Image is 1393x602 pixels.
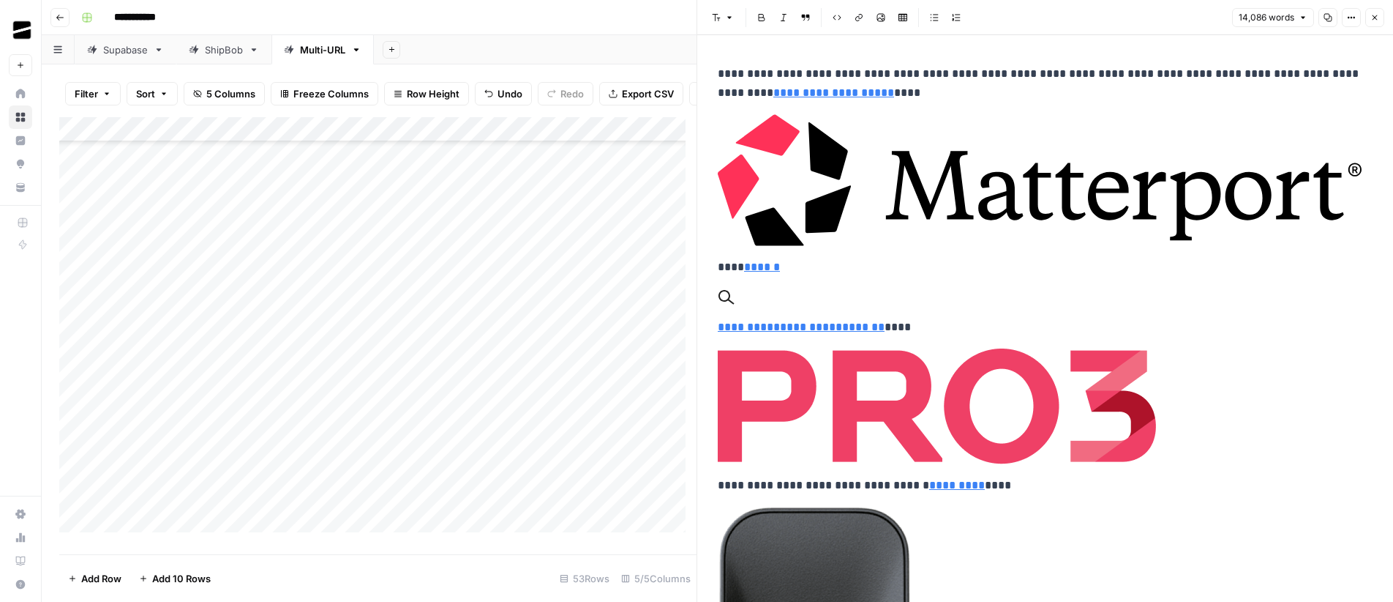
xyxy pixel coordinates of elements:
[475,82,532,105] button: Undo
[9,152,32,176] a: Opportunities
[75,86,98,101] span: Filter
[538,82,593,105] button: Redo
[176,35,271,64] a: ShipBob
[407,86,459,101] span: Row Height
[384,82,469,105] button: Row Height
[9,549,32,573] a: Learning Hub
[9,573,32,596] button: Help + Support
[300,42,345,57] div: Multi-URL
[622,86,674,101] span: Export CSV
[152,571,211,586] span: Add 10 Rows
[1239,11,1294,24] span: 14,086 words
[206,86,255,101] span: 5 Columns
[599,82,683,105] button: Export CSV
[9,502,32,526] a: Settings
[103,42,148,57] div: Supabase
[136,86,155,101] span: Sort
[65,82,121,105] button: Filter
[9,526,32,549] a: Usage
[205,42,243,57] div: ShipBob
[9,105,32,129] a: Browse
[554,567,615,590] div: 53 Rows
[9,82,32,105] a: Home
[75,35,176,64] a: Supabase
[9,12,32,48] button: Workspace: OGM
[127,82,178,105] button: Sort
[81,571,121,586] span: Add Row
[9,17,35,43] img: OGM Logo
[9,129,32,152] a: Insights
[59,567,130,590] button: Add Row
[293,86,369,101] span: Freeze Columns
[271,35,374,64] a: Multi-URL
[615,567,696,590] div: 5/5 Columns
[1232,8,1314,27] button: 14,086 words
[184,82,265,105] button: 5 Columns
[130,567,219,590] button: Add 10 Rows
[271,82,378,105] button: Freeze Columns
[497,86,522,101] span: Undo
[560,86,584,101] span: Redo
[9,176,32,199] a: Your Data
